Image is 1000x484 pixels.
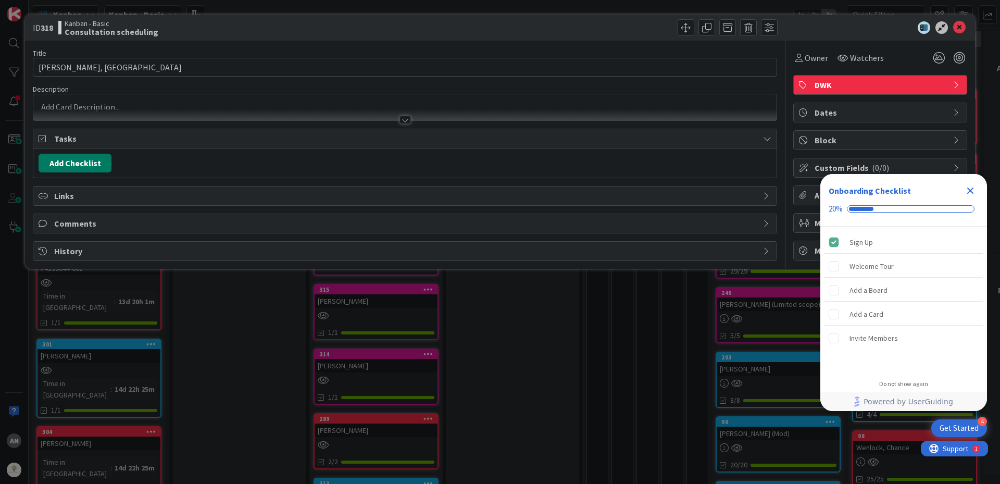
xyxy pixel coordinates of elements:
[849,260,894,272] div: Welcome Tour
[33,21,53,34] span: ID
[829,184,911,197] div: Onboarding Checklist
[54,4,57,13] div: 1
[940,423,979,433] div: Get Started
[931,419,987,437] div: Open Get Started checklist, remaining modules: 4
[829,204,979,214] div: Checklist progress: 20%
[850,52,884,64] span: Watchers
[33,48,46,58] label: Title
[815,162,948,174] span: Custom Fields
[849,308,883,320] div: Add a Card
[824,303,983,326] div: Add a Card is incomplete.
[54,245,758,257] span: History
[41,22,53,33] b: 318
[815,217,948,229] span: Mirrors
[849,284,888,296] div: Add a Board
[65,19,158,28] span: Kanban - Basic
[54,217,758,230] span: Comments
[826,392,982,411] a: Powered by UserGuiding
[65,28,158,36] b: Consultation scheduling
[33,58,777,77] input: type card name here...
[849,332,898,344] div: Invite Members
[815,106,948,119] span: Dates
[805,52,828,64] span: Owner
[824,255,983,278] div: Welcome Tour is incomplete.
[815,79,948,91] span: DWK
[815,189,948,202] span: Attachments
[978,417,987,426] div: 4
[820,227,987,373] div: Checklist items
[872,163,889,173] span: ( 0/0 )
[820,174,987,411] div: Checklist Container
[54,132,758,145] span: Tasks
[824,279,983,302] div: Add a Board is incomplete.
[39,154,111,172] button: Add Checklist
[849,236,873,249] div: Sign Up
[54,190,758,202] span: Links
[864,395,953,408] span: Powered by UserGuiding
[824,327,983,350] div: Invite Members is incomplete.
[824,231,983,254] div: Sign Up is complete.
[22,2,47,14] span: Support
[820,392,987,411] div: Footer
[962,182,979,199] div: Close Checklist
[879,380,928,388] div: Do not show again
[815,244,948,257] span: Metrics
[815,134,948,146] span: Block
[829,204,843,214] div: 20%
[33,84,69,94] span: Description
